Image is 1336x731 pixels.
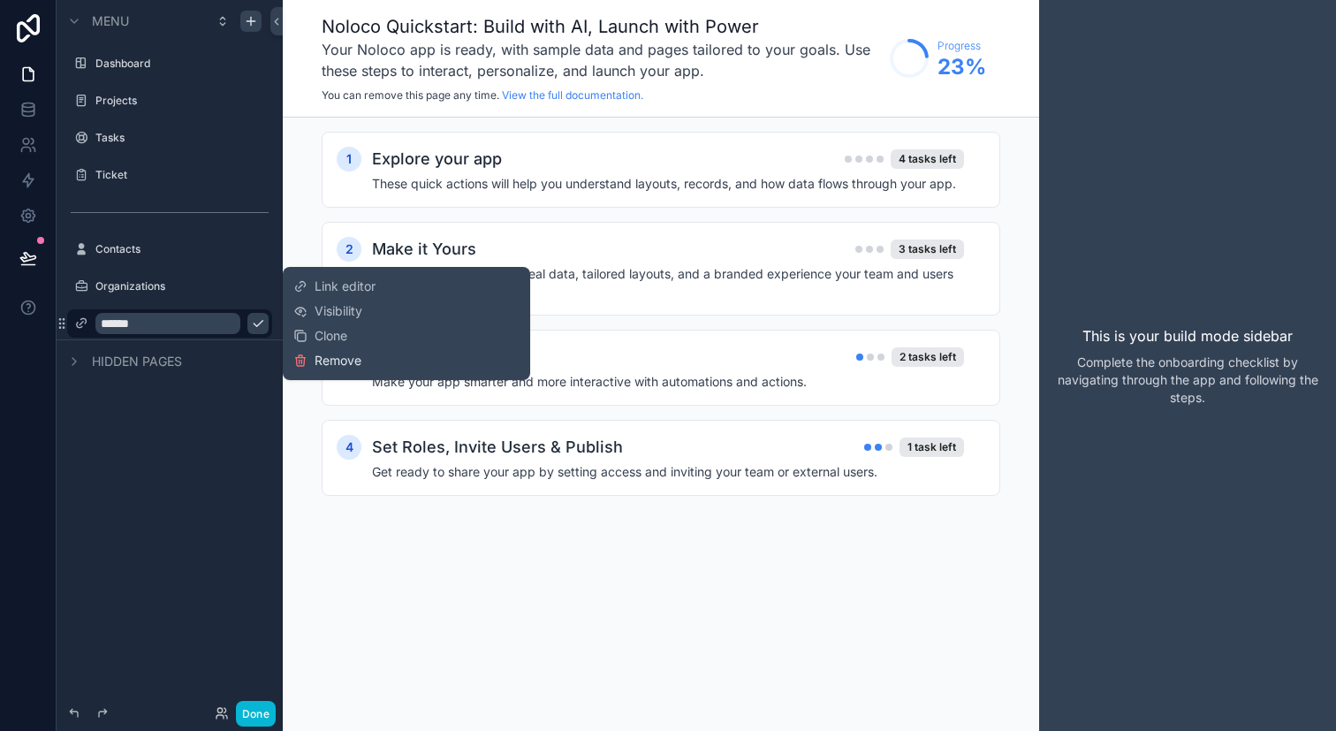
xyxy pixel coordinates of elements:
[322,14,881,39] h1: Noloco Quickstart: Build with AI, Launch with Power
[322,39,881,81] h3: Your Noloco app is ready, with sample data and pages tailored to your goals. Use these steps to i...
[502,88,643,102] a: View the full documentation.
[293,352,361,369] button: Remove
[236,701,276,727] button: Done
[95,242,269,256] label: Contacts
[322,88,499,102] span: You can remove this page any time.
[92,12,129,30] span: Menu
[293,302,362,320] button: Visibility
[293,327,361,345] button: Clone
[937,53,986,81] span: 23 %
[1053,354,1322,407] p: Complete the onboarding checklist by navigating through the app and following the steps.
[95,168,269,182] label: Ticket
[315,352,361,369] span: Remove
[315,327,347,345] span: Clone
[95,57,269,71] label: Dashboard
[315,302,362,320] span: Visibility
[95,279,269,293] label: Organizations
[95,94,269,108] label: Projects
[92,353,182,370] span: Hidden pages
[1082,325,1293,346] p: This is your build mode sidebar
[315,278,376,295] span: Link editor
[293,278,376,295] button: Link editor
[937,39,986,53] span: Progress
[95,131,269,145] label: Tasks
